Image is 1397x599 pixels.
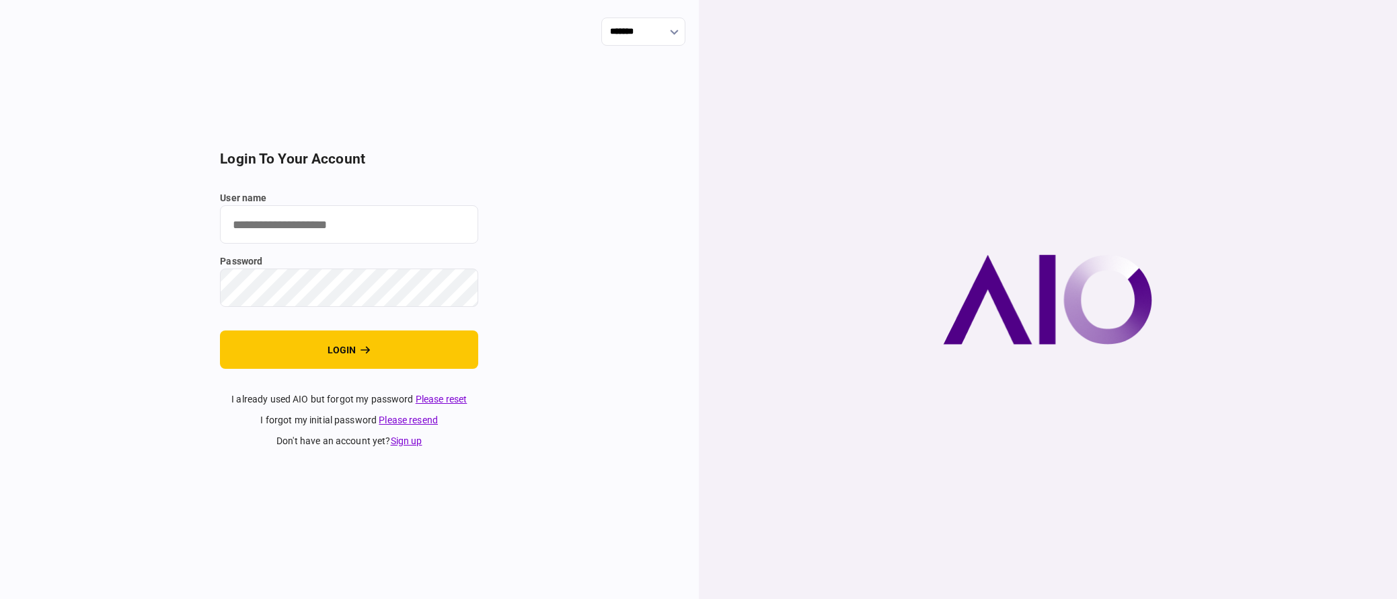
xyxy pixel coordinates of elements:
[220,205,478,244] input: user name
[220,392,478,407] div: I already used AIO but forgot my password
[220,330,478,369] button: login
[416,394,467,404] a: Please reset
[220,254,478,269] label: password
[220,413,478,427] div: I forgot my initial password
[220,269,478,307] input: password
[220,434,478,448] div: don't have an account yet ?
[379,415,438,425] a: Please resend
[943,254,1152,345] img: AIO company logo
[601,17,685,46] input: show language options
[220,191,478,205] label: user name
[391,435,422,446] a: Sign up
[220,151,478,168] h2: login to your account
